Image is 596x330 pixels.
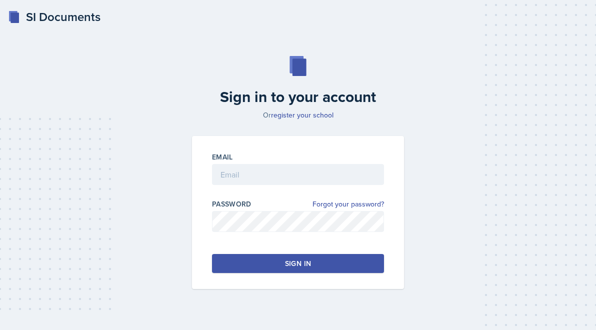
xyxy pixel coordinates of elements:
[285,258,311,268] div: Sign in
[212,254,384,273] button: Sign in
[186,110,410,120] p: Or
[212,199,251,209] label: Password
[312,199,384,209] a: Forgot your password?
[212,152,233,162] label: Email
[8,8,100,26] a: SI Documents
[186,88,410,106] h2: Sign in to your account
[271,110,333,120] a: register your school
[212,164,384,185] input: Email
